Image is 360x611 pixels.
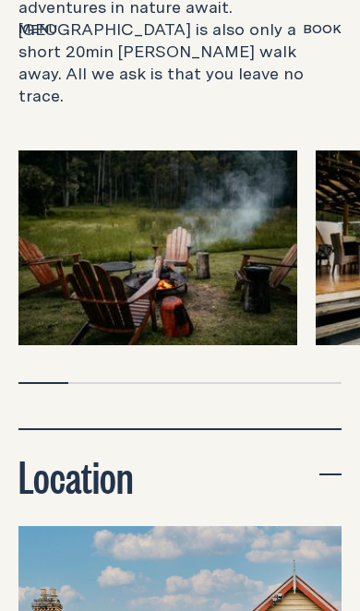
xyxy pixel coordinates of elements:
[303,21,342,40] button: show booking tray
[303,22,342,35] span: Book
[18,22,57,35] span: Menu
[18,21,57,40] button: show menu
[18,430,342,526] button: expand accordion
[18,452,134,497] h2: Location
